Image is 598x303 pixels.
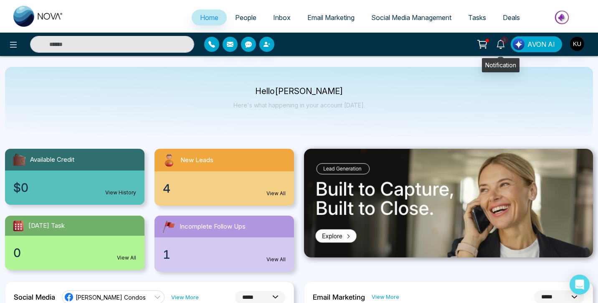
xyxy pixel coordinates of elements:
[12,152,27,167] img: availableCredit.svg
[503,13,520,22] span: Deals
[266,256,286,263] a: View All
[13,179,28,196] span: $0
[13,244,21,262] span: 0
[570,37,584,51] img: User Avatar
[200,13,218,22] span: Home
[76,293,146,301] span: [PERSON_NAME] Condos
[180,222,246,232] span: Incomplete Follow Ups
[149,149,299,206] a: New Leads4View All
[482,58,519,72] div: Notification
[161,152,177,168] img: newLeads.svg
[14,293,55,301] h2: Social Media
[265,10,299,25] a: Inbox
[233,88,365,95] p: Hello [PERSON_NAME]
[266,190,286,197] a: View All
[511,36,562,52] button: AVON AI
[532,8,593,27] img: Market-place.gif
[161,219,176,234] img: followUps.svg
[171,293,199,301] a: View More
[117,254,136,262] a: View All
[304,149,593,257] img: .
[163,246,170,263] span: 1
[313,293,365,301] h2: Email Marketing
[227,10,265,25] a: People
[513,38,525,50] img: Lead Flow
[180,155,213,165] span: New Leads
[372,293,399,301] a: View More
[105,189,136,196] a: View History
[527,39,555,49] span: AVON AI
[233,102,365,109] p: Here's what happening in your account [DATE].
[363,10,460,25] a: Social Media Management
[468,13,486,22] span: Tasks
[273,13,291,22] span: Inbox
[192,10,227,25] a: Home
[235,13,256,22] span: People
[163,180,170,197] span: 4
[460,10,494,25] a: Tasks
[28,221,65,231] span: [DATE] Task
[149,216,299,272] a: Incomplete Follow Ups1View All
[13,6,63,27] img: Nova CRM Logo
[371,13,451,22] span: Social Media Management
[494,10,528,25] a: Deals
[491,36,511,51] a: 3
[30,155,74,165] span: Available Credit
[307,13,355,22] span: Email Marketing
[570,275,590,295] div: Open Intercom Messenger
[299,10,363,25] a: Email Marketing
[501,36,508,44] span: 3
[12,219,25,232] img: todayTask.svg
